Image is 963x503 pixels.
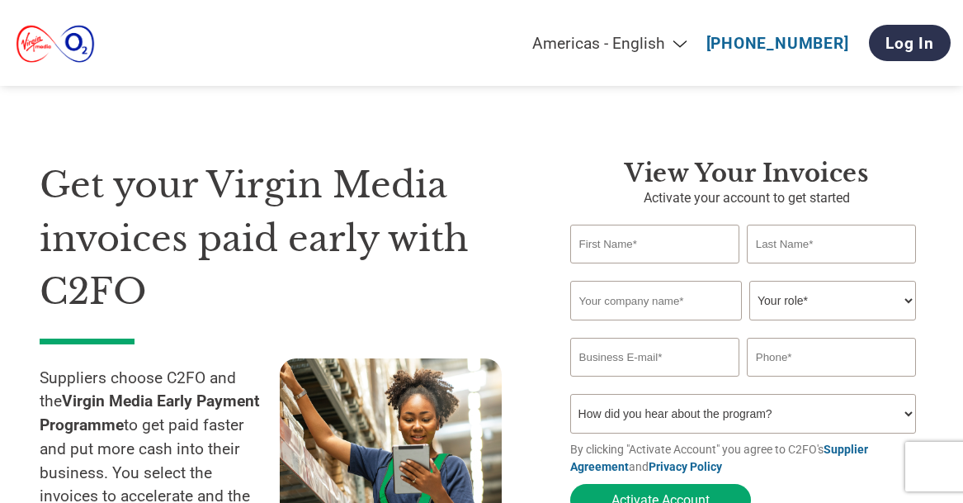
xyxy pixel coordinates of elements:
h3: View your invoices [570,159,923,188]
a: Privacy Policy [649,460,722,473]
select: Title/Role [749,281,916,320]
p: Activate your account to get started [570,188,923,208]
div: Invalid last name or last name is too long [747,265,917,274]
a: Log In [869,25,951,61]
strong: Virgin Media Early Payment Programme [40,391,260,434]
div: Invalid company name or company name is too long [570,322,917,331]
a: [PHONE_NUMBER] [706,34,849,53]
input: Your company name* [570,281,743,320]
div: Inavlid Phone Number [747,378,917,387]
p: By clicking "Activate Account" you agree to C2FO's and [570,441,923,476]
a: Supplier Agreement [570,443,868,473]
input: Invalid Email format [570,338,740,377]
h1: Get your Virgin Media invoices paid early with C2FO [40,159,521,319]
div: Inavlid Email Address [570,378,740,387]
div: Invalid first name or first name is too long [570,265,740,274]
img: Virgin Media [12,21,98,66]
input: First Name* [570,225,740,263]
input: Phone* [747,338,917,377]
input: Last Name* [747,225,917,263]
